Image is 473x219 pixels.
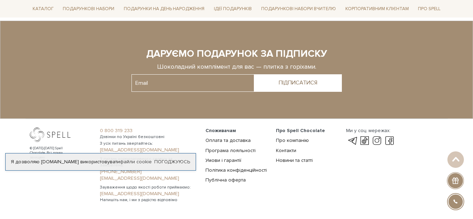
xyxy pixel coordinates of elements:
a: 0 800 319 233 [100,128,197,134]
a: Подарункові набори Вчителю [258,3,339,15]
a: [PHONE_NUMBER] [100,169,197,175]
a: Про компанію [276,137,309,143]
a: Новини та статті [276,157,313,163]
a: Умови і гарантії [205,157,241,163]
a: [EMAIL_ADDRESS][DOMAIN_NAME] [100,175,197,182]
div: Я дозволяю [DOMAIN_NAME] використовувати [6,159,196,165]
a: Подарунки на День народження [121,4,207,14]
a: файли cookie [120,159,152,165]
span: Споживачам [205,128,236,134]
a: instagram [371,137,383,145]
div: Ми у соц. мережах: [346,128,395,134]
a: [EMAIL_ADDRESS][DOMAIN_NAME] [100,147,197,153]
a: Оплата та доставка [205,137,251,143]
span: З усіх питань звертайтесь: [100,141,197,147]
a: Публічна оферта [205,177,246,183]
a: Ідеї подарунків [211,4,255,14]
a: Каталог [30,4,56,14]
a: Погоджуюсь [154,159,190,165]
span: Зауваження щодо якості роботи приймаємо: [100,184,197,191]
a: facebook [384,137,396,145]
a: Корпоративним клієнтам [343,4,412,14]
a: tik-tok [359,137,371,145]
a: Програма лояльності [205,148,256,153]
span: Дзвінки по Україні безкоштовні [100,134,197,140]
span: Напишіть нам, і ми з радістю відповімо [100,197,197,203]
a: Подарункові набори [60,4,117,14]
span: Про Spell Chocolate [276,128,325,134]
a: Політика конфіденційності [205,167,267,173]
a: telegram [346,137,358,145]
a: Про Spell [415,4,443,14]
div: © [DATE]-[DATE] Spell Chocolate. Всі права захищені [30,146,77,160]
a: [EMAIL_ADDRESS][DOMAIN_NAME] [100,191,197,197]
a: Контакти [276,148,296,153]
